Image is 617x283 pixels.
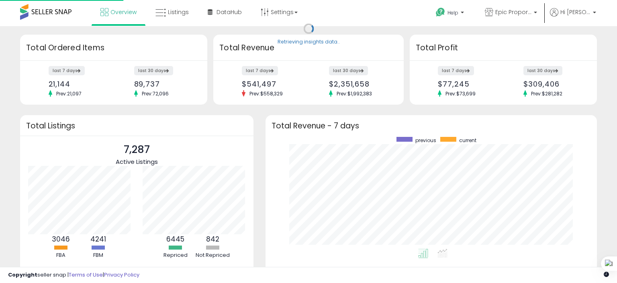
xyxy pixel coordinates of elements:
div: seller snap | | [8,271,139,279]
b: 4241 [90,234,106,244]
div: 89,737 [134,80,194,88]
a: Help [429,1,472,26]
span: Prev: 21,097 [52,90,86,97]
span: current [459,137,476,144]
span: Hi [PERSON_NAME] [560,8,590,16]
span: Prev: 72,096 [138,90,173,97]
div: $541,497 [242,80,302,88]
span: Prev: $73,699 [441,90,480,97]
h3: Total Revenue [219,42,398,54]
a: Privacy Policy [104,271,139,279]
i: Get Help [435,7,445,17]
div: FBM [80,252,116,259]
h3: Total Revenue - 7 days [272,123,591,129]
a: Hi [PERSON_NAME] [550,8,596,26]
div: 21,144 [49,80,108,88]
label: last 30 days [329,66,368,75]
span: Help [447,9,458,16]
label: last 7 days [49,66,85,75]
div: FBA [43,252,79,259]
b: 3046 [52,234,70,244]
b: 6445 [166,234,184,244]
h3: Total Profit [416,42,591,54]
span: Epic Proportions [495,8,531,16]
label: last 7 days [438,66,474,75]
div: $2,351,658 [329,80,390,88]
a: Terms of Use [69,271,103,279]
span: Prev: $281,282 [527,90,566,97]
span: Listings [168,8,189,16]
span: Active Listings [116,157,158,166]
label: last 30 days [523,66,562,75]
h3: Total Ordered Items [26,42,201,54]
div: Not Repriced [195,252,231,259]
label: last 7 days [242,66,278,75]
b: 842 [206,234,219,244]
p: 7,287 [116,142,158,157]
div: $309,406 [523,80,583,88]
span: Prev: $558,329 [245,90,287,97]
h3: Total Listings [26,123,247,129]
span: Overview [110,8,137,16]
strong: Copyright [8,271,37,279]
span: DataHub [217,8,242,16]
span: Prev: $1,992,383 [333,90,376,97]
label: last 30 days [134,66,173,75]
span: previous [415,137,436,144]
div: $77,245 [438,80,497,88]
div: Repriced [157,252,194,259]
div: Retrieving insights data.. [278,39,340,46]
